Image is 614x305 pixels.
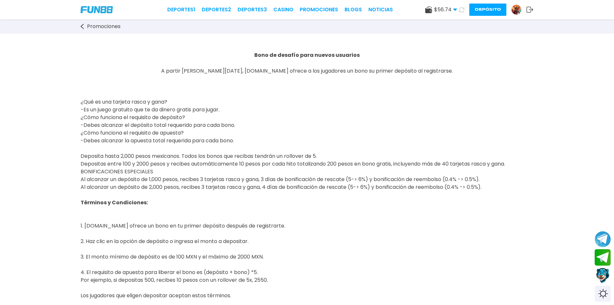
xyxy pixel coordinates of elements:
span: 1. [DOMAIN_NAME] ofrece un bono en tu primer depósito después de registrarte. [81,222,285,229]
div: Switch theme [595,286,611,302]
button: Join telegram channel [595,231,611,248]
a: Deportes1 [167,6,195,14]
button: Depósito [469,4,506,16]
button: Contact customer service [595,267,611,284]
span: Promociones [87,23,121,30]
a: NOTICIAS [368,6,393,14]
img: Avatar [512,5,521,15]
span: Deposita hasta 2,000 pesos mexicanos. Todos los bonos que recibas tendrán un rollover de 5. Depos... [81,152,505,191]
a: Promociones [81,23,127,30]
a: Deportes2 [202,6,231,14]
span: $ 56.74 [434,6,457,14]
span: ¿Qué es una tarjeta rasca y gana? -Es un juego gratuito que te da dinero gratis para jugar. ¿Cómo... [81,98,235,144]
span: Términos y Condiciones: [81,199,148,206]
a: Deportes3 [238,6,267,14]
img: Company Logo [81,6,113,13]
span: 2. Haz clic en la opción de depósito o ingresa el monto a depositar. [81,238,249,245]
span: A partir [PERSON_NAME][DATE], [DOMAIN_NAME] ofrece a los jugadores un bono su primer depósito al ... [161,67,453,75]
a: Promociones [300,6,338,14]
button: Join telegram [595,249,611,266]
a: CASINO [273,6,293,14]
a: BLOGS [345,6,362,14]
strong: Bono de desafío para nuevos usuarios [254,51,360,59]
a: Avatar [511,5,526,15]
